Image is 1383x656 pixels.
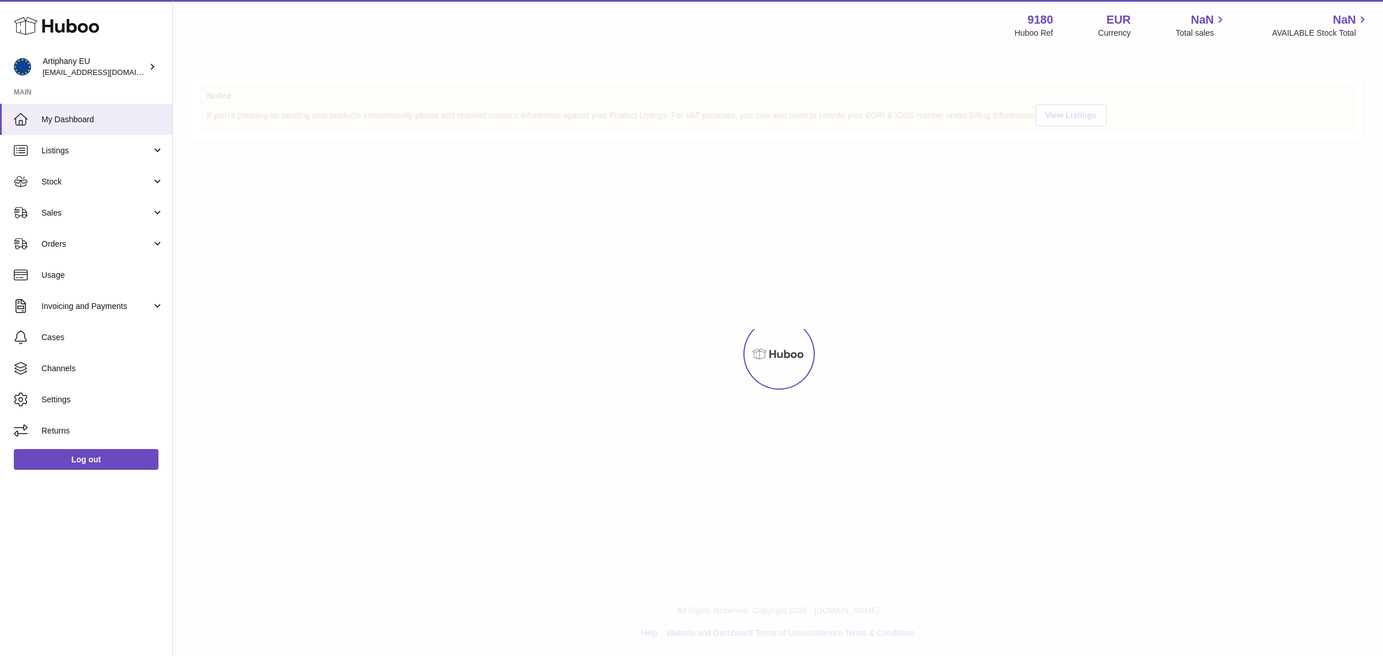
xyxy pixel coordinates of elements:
strong: 9180 [1027,12,1053,28]
span: Channels [41,363,164,374]
span: Total sales [1176,28,1227,39]
strong: EUR [1106,12,1131,28]
div: Currency [1098,28,1131,39]
span: Returns [41,425,164,436]
span: Sales [41,208,152,218]
span: AVAILABLE Stock Total [1272,28,1369,39]
span: Listings [41,145,152,156]
span: Invoicing and Payments [41,301,152,312]
span: My Dashboard [41,114,164,125]
span: [EMAIL_ADDRESS][DOMAIN_NAME] [43,67,169,77]
span: Settings [41,394,164,405]
img: internalAdmin-9180@internal.huboo.com [14,58,31,76]
div: Artiphany EU [43,56,146,78]
a: Log out [14,449,158,470]
a: NaN AVAILABLE Stock Total [1272,12,1369,39]
span: Orders [41,239,152,250]
span: Stock [41,176,152,187]
span: Cases [41,332,164,343]
div: Huboo Ref [1015,28,1053,39]
span: NaN [1191,12,1214,28]
a: NaN Total sales [1176,12,1227,39]
span: NaN [1333,12,1356,28]
span: Usage [41,270,164,281]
